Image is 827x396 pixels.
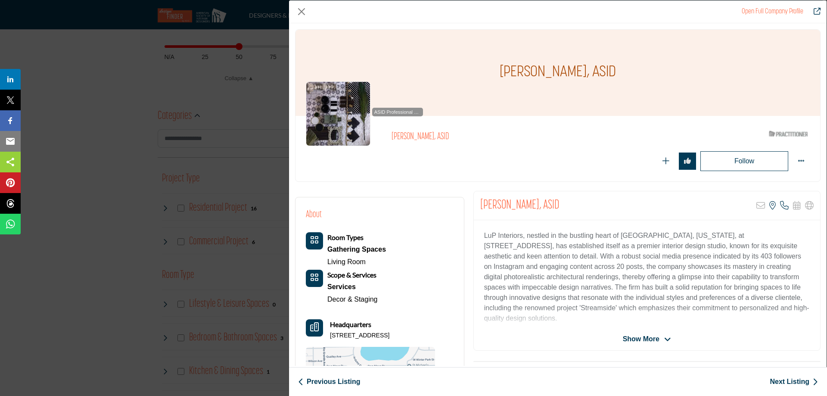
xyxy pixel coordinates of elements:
button: Category Icon [306,270,323,287]
img: ASID Qualified Practitioners [769,128,808,139]
b: Room Types [327,233,364,241]
a: Services [327,281,378,293]
a: Next Listing [770,377,818,387]
a: Room Types [327,234,364,241]
span: ASID Professional Practitioner [374,109,421,116]
a: Living Room [327,258,366,265]
b: Scope & Services [327,271,376,279]
a: Gathering Spaces [327,243,386,256]
div: Interior and exterior spaces including lighting, layouts, furnishings, accessories, artwork, land... [327,281,378,293]
button: Redirect to login page [679,153,696,170]
a: Scope & Services [327,271,376,279]
button: More Options [793,153,810,170]
button: Close [295,5,308,18]
h2: About [306,208,322,222]
button: Redirect to login page [657,153,675,170]
a: Redirect to julie-vecchio [742,8,803,15]
img: julie-vecchio logo [306,81,370,146]
h2: Julie Vecchio, ASID [480,198,560,213]
h1: [PERSON_NAME], ASID [500,30,616,116]
h2: [PERSON_NAME], ASID [392,131,628,143]
b: Headquarters [330,319,371,330]
button: Headquarter icon [306,319,323,337]
button: Redirect to login [700,151,788,171]
span: Show More [623,334,659,344]
p: [STREET_ADDRESS] [330,331,389,340]
a: Redirect to julie-vecchio [808,6,821,17]
button: Category Icon [306,232,323,249]
a: Previous Listing [298,377,360,387]
a: Decor & Staging [327,296,378,303]
p: LuP Interiors, nestled in the bustling heart of [GEOGRAPHIC_DATA], [US_STATE], at [STREET_ADDRESS... [484,231,810,324]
